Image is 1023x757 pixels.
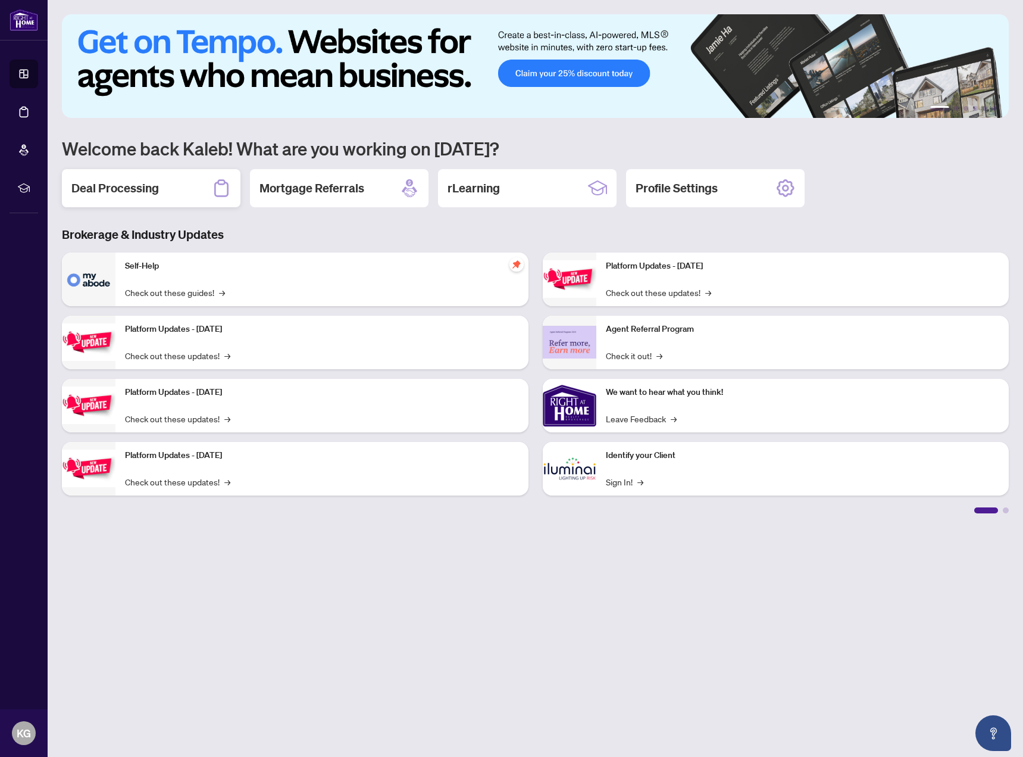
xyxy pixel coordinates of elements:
h1: Welcome back Kaleb! What are you working on [DATE]? [62,137,1009,160]
p: Agent Referral Program [606,323,1000,336]
img: Platform Updates - July 21, 2025 [62,387,115,424]
span: → [705,286,711,299]
button: 1 [930,106,949,111]
img: Identify your Client [543,442,596,496]
a: Check out these guides!→ [125,286,225,299]
p: Self-Help [125,260,519,273]
p: Platform Updates - [DATE] [606,260,1000,273]
p: We want to hear what you think! [606,386,1000,399]
button: 2 [954,106,959,111]
img: Platform Updates - June 23, 2025 [543,260,596,298]
img: We want to hear what you think! [543,379,596,432]
h2: Deal Processing [71,180,159,197]
p: Platform Updates - [DATE] [125,449,519,462]
span: → [671,412,677,425]
img: Self-Help [62,253,115,306]
h3: Brokerage & Industry Updates [62,226,1009,243]
h2: Profile Settings [636,180,718,197]
a: Check out these updates!→ [125,349,230,362]
span: → [637,475,643,488]
span: → [224,349,230,362]
button: 5 [983,106,987,111]
p: Platform Updates - [DATE] [125,386,519,399]
span: → [224,475,230,488]
img: Agent Referral Program [543,326,596,359]
h2: Mortgage Referrals [259,180,364,197]
span: KG [17,725,31,742]
a: Leave Feedback→ [606,412,677,425]
button: Open asap [975,715,1011,751]
a: Sign In!→ [606,475,643,488]
a: Check out these updates!→ [606,286,711,299]
button: 4 [973,106,978,111]
button: 6 [992,106,997,111]
img: Platform Updates - September 16, 2025 [62,323,115,361]
a: Check it out!→ [606,349,662,362]
h2: rLearning [448,180,500,197]
a: Check out these updates!→ [125,412,230,425]
img: Slide 0 [62,14,1009,118]
button: 3 [963,106,968,111]
img: logo [10,9,38,31]
p: Identify your Client [606,449,1000,462]
p: Platform Updates - [DATE] [125,323,519,336]
span: pushpin [509,257,524,272]
a: Check out these updates!→ [125,475,230,488]
img: Platform Updates - July 8, 2025 [62,450,115,487]
span: → [219,286,225,299]
span: → [224,412,230,425]
span: → [656,349,662,362]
